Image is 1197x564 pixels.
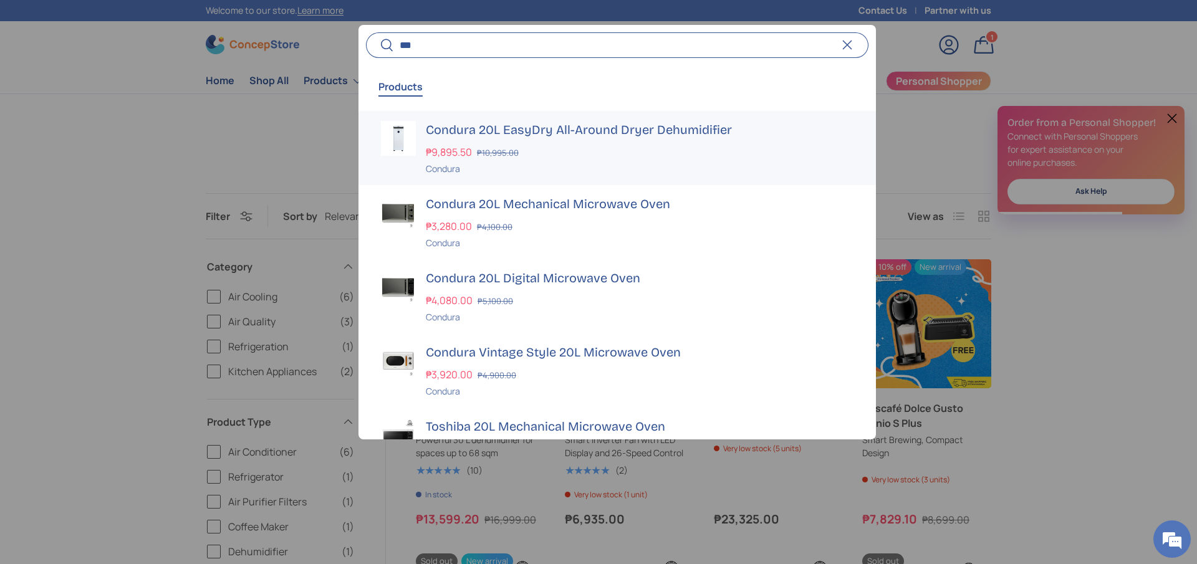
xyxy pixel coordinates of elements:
a: Condura 20L Mechanical Microwave Oven ₱3,280.00 ₱4,100.00 Condura [358,185,876,259]
s: ₱5,100.00 [478,295,513,307]
div: Condura [426,385,853,398]
div: Chat with us now [65,70,209,86]
h3: Condura 20L Mechanical Microwave Oven [426,195,853,213]
button: Products [378,72,423,101]
div: Condura [426,310,853,323]
h3: Condura 20L EasyDry All-Around Dryer Dehumidifier [426,121,853,138]
strong: ₱3,280.00 [426,219,475,233]
a: condura-easy-dry-dehumidifier-full-view-concepstore.ph Condura 20L EasyDry All-Around Dryer Dehum... [358,111,876,185]
s: ₱10,995.00 [477,147,519,158]
a: Condura Vintage Style 20L Microwave Oven ₱3,920.00 ₱4,900.00 Condura [358,333,876,408]
h3: Toshiba 20L Mechanical Microwave Oven [426,418,853,435]
a: Condura 20L Digital Microwave Oven ₱4,080.00 ₱5,100.00 Condura [358,259,876,333]
h3: Condura Vintage Style 20L Microwave Oven [426,343,853,361]
strong: ₱9,895.50 [426,145,475,159]
strong: ₱3,920.00 [426,368,476,381]
a: Toshiba 20L Mechanical Microwave Oven ₱4,595.00 Toshiba [358,408,876,482]
div: Condura [426,162,853,175]
div: Minimize live chat window [204,6,234,36]
div: Condura [426,236,853,249]
h3: Condura 20L Digital Microwave Oven [426,269,853,287]
s: ₱4,100.00 [477,221,512,232]
s: ₱4,900.00 [478,370,516,381]
img: condura-easy-dry-dehumidifier-full-view-concepstore.ph [381,121,416,156]
strong: ₱4,080.00 [426,294,476,307]
span: We're online! [72,157,172,283]
textarea: Type your message and hit 'Enter' [6,340,238,384]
